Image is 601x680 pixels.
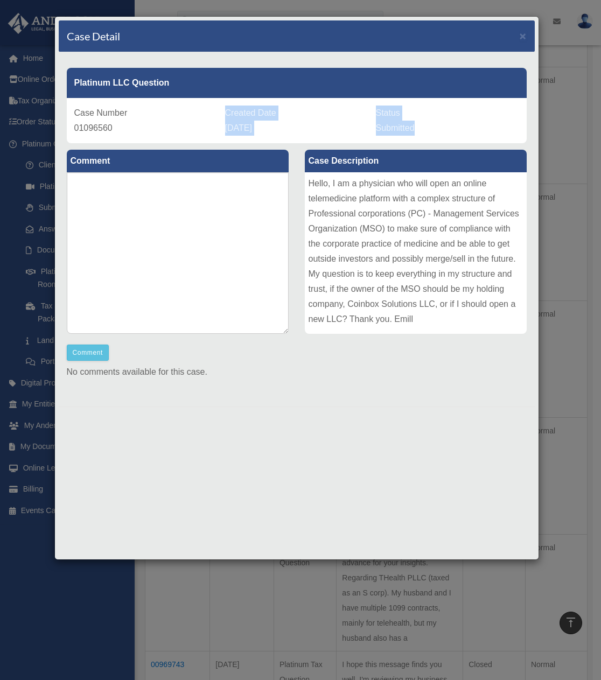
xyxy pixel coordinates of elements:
[520,30,527,41] button: Close
[67,364,527,380] p: No comments available for this case.
[74,123,113,132] span: 01096560
[74,108,128,117] span: Case Number
[225,108,276,117] span: Created Date
[67,68,527,98] div: Platinum LLC Question
[376,123,415,132] span: Submitted
[520,30,527,42] span: ×
[67,150,289,172] label: Comment
[305,150,527,172] label: Case Description
[67,345,109,361] button: Comment
[225,123,252,132] span: [DATE]
[67,29,120,44] h4: Case Detail
[376,108,400,117] span: Status
[305,172,527,334] div: Hello, I am a physician who will open an online telemedicine platform with a complex structure of...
